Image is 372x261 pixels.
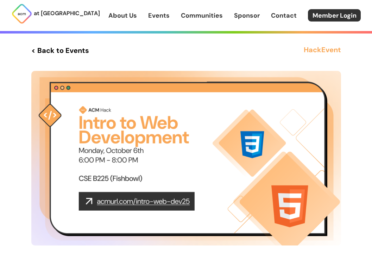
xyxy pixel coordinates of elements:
[34,9,100,18] p: at [GEOGRAPHIC_DATA]
[108,11,137,20] a: About Us
[181,11,223,20] a: Communities
[11,3,32,24] img: ACM Logo
[148,11,170,20] a: Events
[304,44,341,57] h3: Hack Event
[234,11,260,20] a: Sponsor
[31,44,89,57] a: < Back to Events
[308,9,361,22] a: Member Login
[11,3,100,24] a: at [GEOGRAPHIC_DATA]
[271,11,297,20] a: Contact
[31,71,341,245] img: Event Cover Photo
